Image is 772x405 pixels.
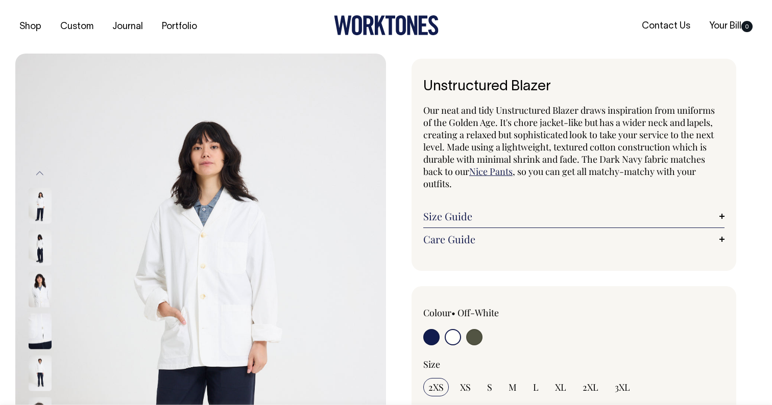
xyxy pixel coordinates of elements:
[533,381,539,393] span: L
[423,358,725,370] div: Size
[423,307,544,319] div: Colour
[423,104,715,178] span: Our neat and tidy Unstructured Blazer draws inspiration from uniforms of the Golden Age. It's cho...
[423,165,696,190] span: , so you can get all matchy-matchy with your outfits.
[158,18,201,35] a: Portfolio
[423,378,449,396] input: 2XS
[29,230,52,265] img: off-white
[638,18,694,35] a: Contact Us
[15,18,45,35] a: Shop
[610,378,635,396] input: 3XL
[528,378,544,396] input: L
[56,18,98,35] a: Custom
[615,381,630,393] span: 3XL
[705,18,757,35] a: Your Bill0
[577,378,604,396] input: 2XL
[555,381,566,393] span: XL
[741,21,753,32] span: 0
[469,165,513,178] a: Nice Pants
[29,271,52,307] img: off-white
[108,18,147,35] a: Journal
[487,381,492,393] span: S
[455,378,476,396] input: XS
[460,381,471,393] span: XS
[29,355,52,391] img: off-white
[457,307,499,319] label: Off-White
[550,378,571,396] input: XL
[583,381,598,393] span: 2XL
[503,378,522,396] input: M
[29,313,52,349] img: off-white
[482,378,497,396] input: S
[428,381,444,393] span: 2XS
[29,188,52,223] img: off-white
[451,307,455,319] span: •
[423,210,725,222] a: Size Guide
[423,79,725,95] h1: Unstructured Blazer
[32,162,47,185] button: Previous
[423,233,725,245] a: Care Guide
[509,381,517,393] span: M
